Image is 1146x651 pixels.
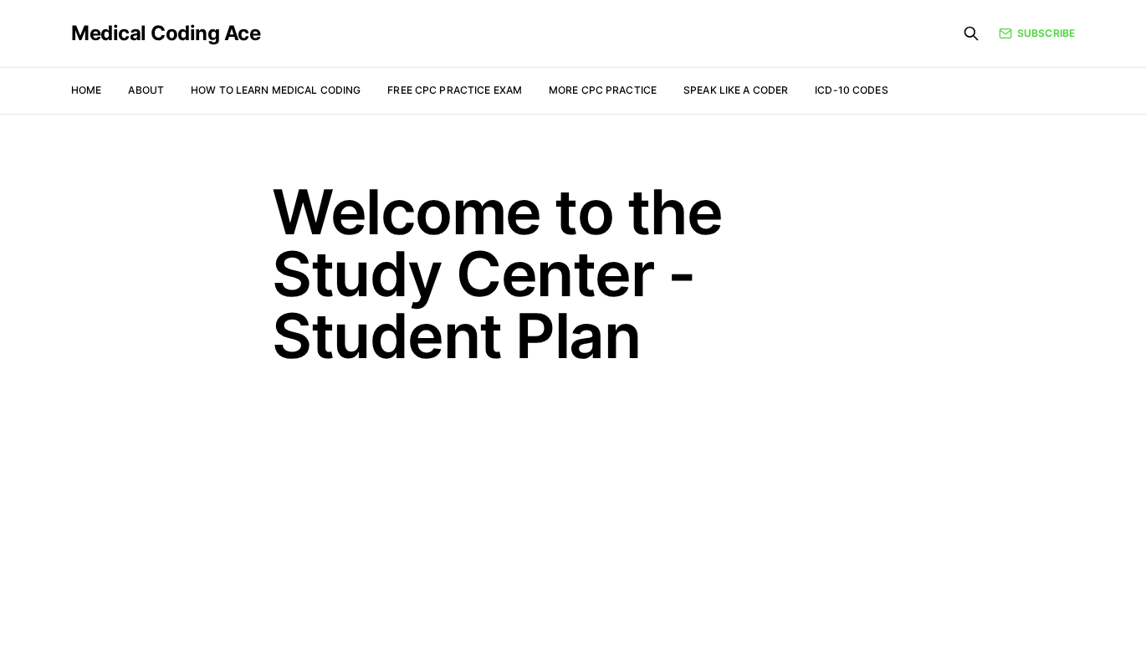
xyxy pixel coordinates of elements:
a: How to Learn Medical Coding [191,84,361,96]
a: More CPC Practice [549,84,657,96]
a: ICD-10 Codes [815,84,888,96]
a: About [128,84,164,96]
h1: Welcome to the Study Center - Student Plan [272,181,874,367]
a: Free CPC Practice Exam [387,84,522,96]
a: Medical Coding Ace [71,23,260,44]
a: Speak Like a Coder [683,84,788,96]
a: Home [71,84,101,96]
a: Subscribe [999,26,1075,41]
